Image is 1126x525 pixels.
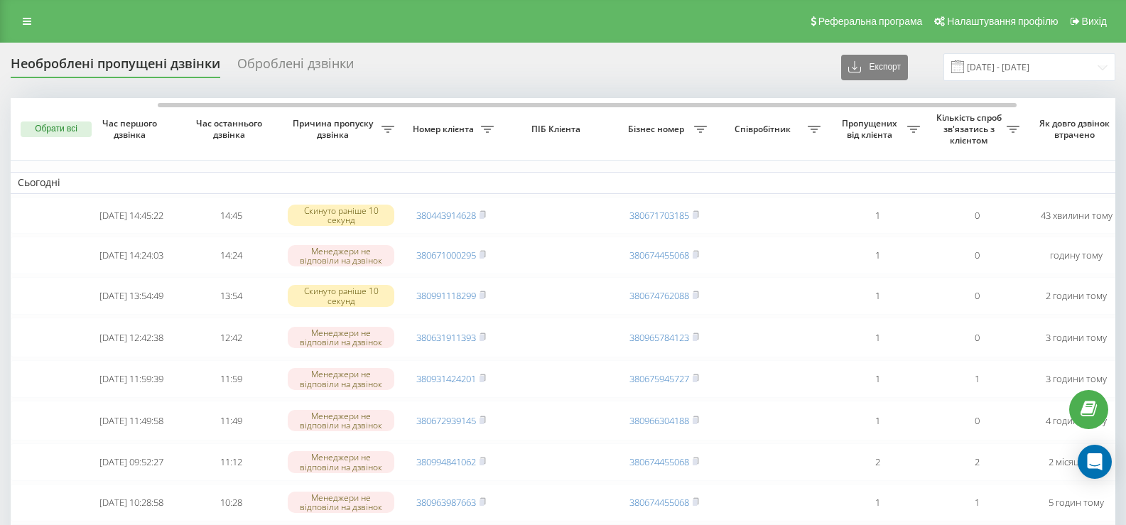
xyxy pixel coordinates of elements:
td: 0 [927,237,1027,274]
td: [DATE] 12:42:38 [82,318,181,357]
a: 380671703185 [629,209,689,222]
span: Співробітник [721,124,808,135]
a: 380994841062 [416,455,476,468]
td: 0 [927,197,1027,234]
td: 2 [927,443,1027,481]
td: [DATE] 11:59:39 [82,360,181,398]
a: 380674455068 [629,496,689,509]
td: 1 [927,484,1027,521]
span: Налаштування профілю [947,16,1058,27]
td: 0 [927,277,1027,315]
td: 11:49 [181,401,281,440]
a: 380443914628 [416,209,476,222]
td: 11:59 [181,360,281,398]
span: Пропущених від клієнта [835,118,907,140]
a: 380674455068 [629,249,689,261]
div: Менеджери не відповіли на дзвінок [288,451,394,472]
td: 1 [828,401,927,440]
td: 12:42 [181,318,281,357]
span: ПІБ Клієнта [513,124,602,135]
td: [DATE] 09:52:27 [82,443,181,481]
a: 380991118299 [416,289,476,302]
div: Скинуто раніше 10 секунд [288,205,394,226]
div: Менеджери не відповіли на дзвінок [288,245,394,266]
a: 380631911393 [416,331,476,344]
div: Необроблені пропущені дзвінки [11,56,220,78]
td: 3 години тому [1027,318,1126,357]
td: 13:54 [181,277,281,315]
td: 1 [828,197,927,234]
span: Причина пропуску дзвінка [288,118,381,140]
span: Час останнього дзвінка [193,118,269,140]
td: [DATE] 14:45:22 [82,197,181,234]
td: годину тому [1027,237,1126,274]
a: 380966304188 [629,414,689,427]
td: 1 [927,360,1027,398]
a: 380672939145 [416,414,476,427]
td: 2 [828,443,927,481]
span: Бізнес номер [622,124,694,135]
td: [DATE] 14:24:03 [82,237,181,274]
td: [DATE] 13:54:49 [82,277,181,315]
span: Як довго дзвінок втрачено [1038,118,1115,140]
td: 0 [927,318,1027,357]
button: Експорт [841,55,908,80]
td: 5 годин тому [1027,484,1126,521]
td: 3 години тому [1027,360,1126,398]
td: 1 [828,237,927,274]
td: [DATE] 11:49:58 [82,401,181,440]
div: Менеджери не відповіли на дзвінок [288,368,394,389]
td: 1 [828,318,927,357]
a: 380674762088 [629,289,689,302]
span: Номер клієнта [408,124,481,135]
td: 14:45 [181,197,281,234]
td: 1 [828,360,927,398]
td: 1 [828,484,927,521]
td: 2 місяці тому [1027,443,1126,481]
div: Open Intercom Messenger [1078,445,1112,479]
td: [DATE] 10:28:58 [82,484,181,521]
a: 380931424201 [416,372,476,385]
span: Кількість спроб зв'язатись з клієнтом [934,112,1007,146]
a: 380674455068 [629,455,689,468]
a: 380671000295 [416,249,476,261]
div: Менеджери не відповіли на дзвінок [288,492,394,513]
a: 380965784123 [629,331,689,344]
div: Менеджери не відповіли на дзвінок [288,410,394,431]
span: Реферальна програма [818,16,923,27]
td: 2 години тому [1027,277,1126,315]
a: 380963987663 [416,496,476,509]
a: 380675945727 [629,372,689,385]
td: 1 [828,277,927,315]
button: Обрати всі [21,121,92,137]
td: 10:28 [181,484,281,521]
td: 43 хвилини тому [1027,197,1126,234]
div: Оброблені дзвінки [237,56,354,78]
td: 11:12 [181,443,281,481]
div: Скинуто раніше 10 секунд [288,285,394,306]
td: 4 години тому [1027,401,1126,440]
div: Менеджери не відповіли на дзвінок [288,327,394,348]
span: Час першого дзвінка [93,118,170,140]
td: 0 [927,401,1027,440]
td: 14:24 [181,237,281,274]
span: Вихід [1082,16,1107,27]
